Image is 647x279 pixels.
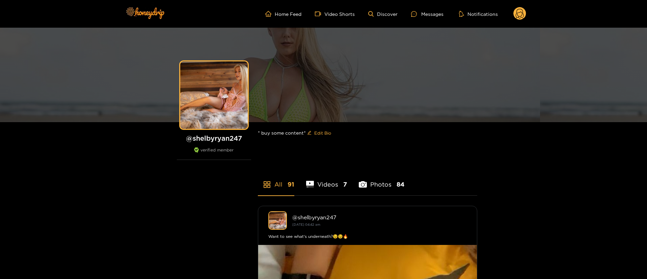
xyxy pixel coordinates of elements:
[368,11,398,17] a: Discover
[306,128,332,138] button: editEdit Bio
[411,10,443,18] div: Messages
[292,223,320,226] small: [DATE] 04:42 am
[292,214,467,220] div: @ shelbyryan247
[258,122,477,144] div: * buy some content*
[314,130,331,136] span: Edit Bio
[258,165,294,195] li: All
[288,180,294,189] span: 91
[315,11,355,17] a: Video Shorts
[307,131,312,136] span: edit
[177,134,251,142] h1: @ shelbyryan247
[457,10,500,17] button: Notifications
[177,147,251,160] div: verified member
[306,165,347,195] li: Videos
[359,165,404,195] li: Photos
[268,211,287,230] img: shelbyryan247
[397,180,404,189] span: 84
[265,11,301,17] a: Home Feed
[268,233,467,240] div: Want to see what's underneath?😉😉🔥
[343,180,347,189] span: 7
[265,11,275,17] span: home
[315,11,324,17] span: video-camera
[263,180,271,189] span: appstore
